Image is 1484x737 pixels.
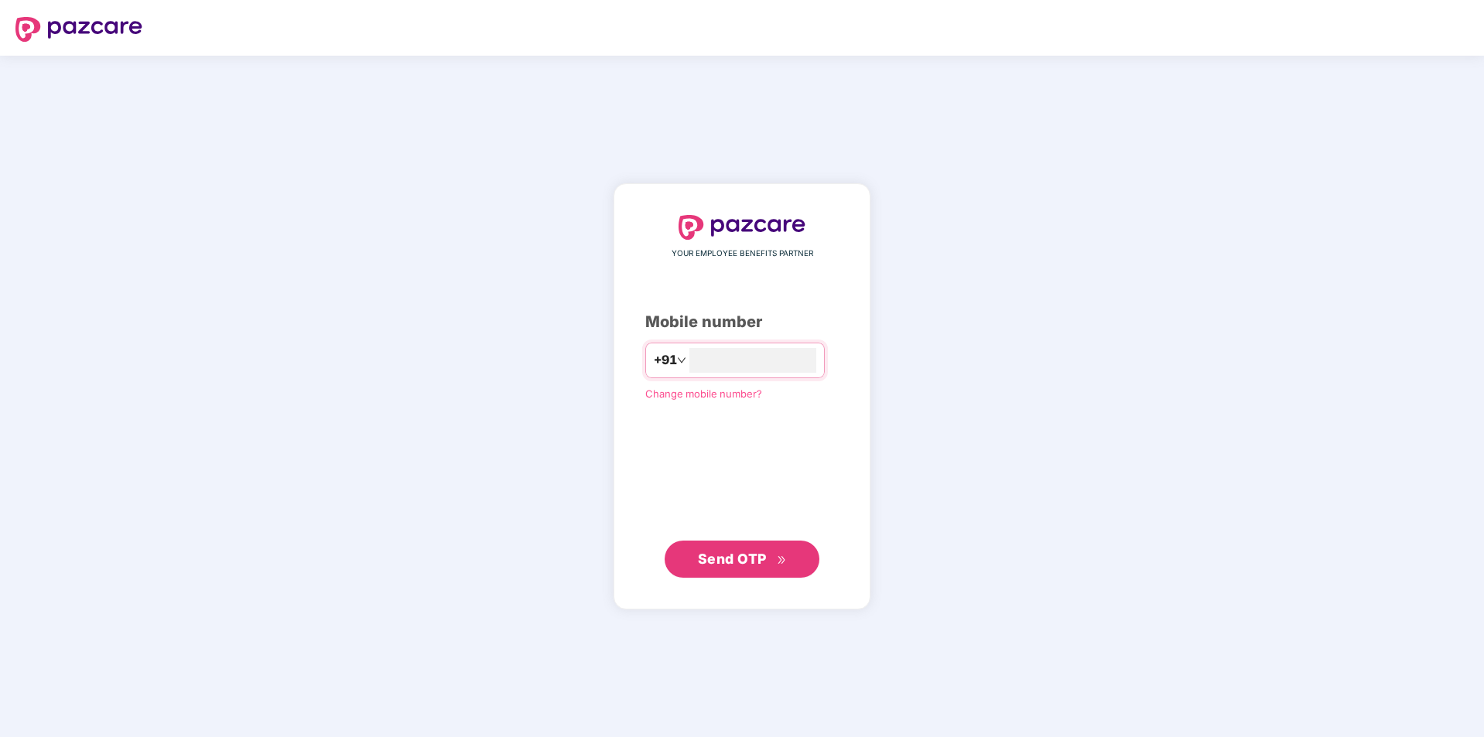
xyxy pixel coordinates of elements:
[665,541,819,578] button: Send OTPdouble-right
[15,17,142,42] img: logo
[645,310,839,334] div: Mobile number
[645,387,762,400] a: Change mobile number?
[677,356,686,365] span: down
[654,350,677,370] span: +91
[777,555,787,565] span: double-right
[672,247,813,260] span: YOUR EMPLOYEE BENEFITS PARTNER
[679,215,805,240] img: logo
[698,551,767,567] span: Send OTP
